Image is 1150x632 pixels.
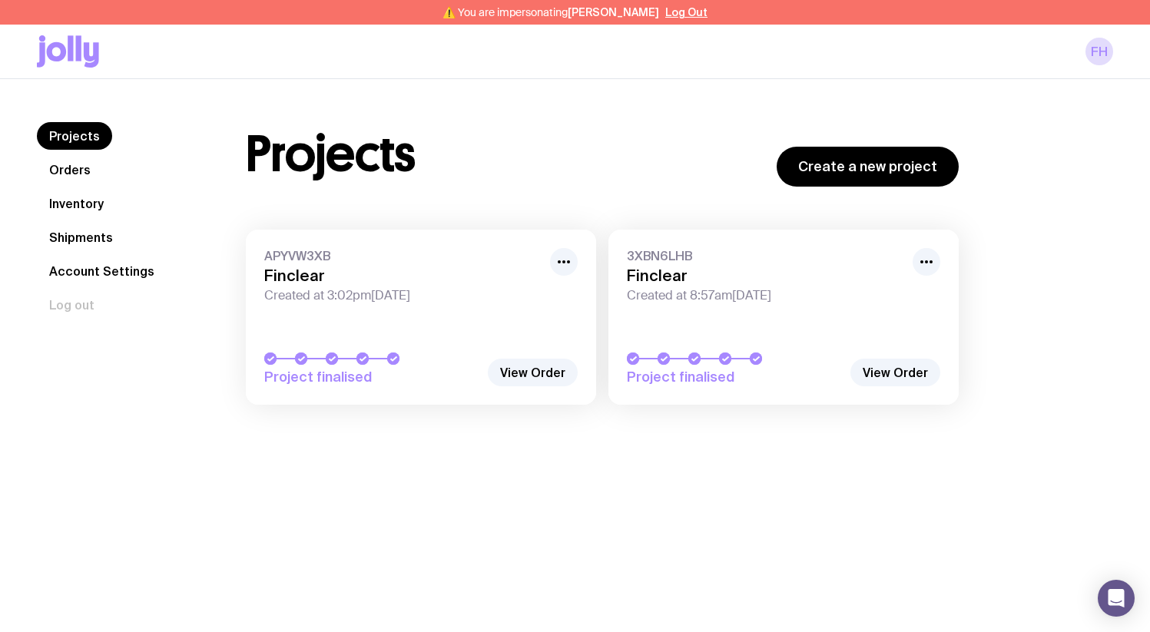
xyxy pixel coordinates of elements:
a: Account Settings [37,257,167,285]
a: View Order [488,359,578,386]
a: Create a new project [777,147,959,187]
span: Created at 8:57am[DATE] [627,288,903,303]
button: Log Out [665,6,708,18]
a: APYVW3XBFinclearCreated at 3:02pm[DATE]Project finalised [246,230,596,405]
span: ⚠️ You are impersonating [442,6,659,18]
a: Projects [37,122,112,150]
a: Shipments [37,223,125,251]
span: Created at 3:02pm[DATE] [264,288,541,303]
span: Project finalised [264,368,479,386]
div: Open Intercom Messenger [1098,580,1135,617]
span: APYVW3XB [264,248,541,263]
span: Project finalised [627,368,842,386]
h3: Finclear [264,266,541,285]
h1: Projects [246,130,416,179]
h3: Finclear [627,266,903,285]
button: Log out [37,291,107,319]
a: Orders [37,156,103,184]
a: 3XBN6LHBFinclearCreated at 8:57am[DATE]Project finalised [608,230,959,405]
span: 3XBN6LHB [627,248,903,263]
a: Inventory [37,190,116,217]
span: [PERSON_NAME] [568,6,659,18]
a: FH [1085,38,1113,65]
a: View Order [850,359,940,386]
